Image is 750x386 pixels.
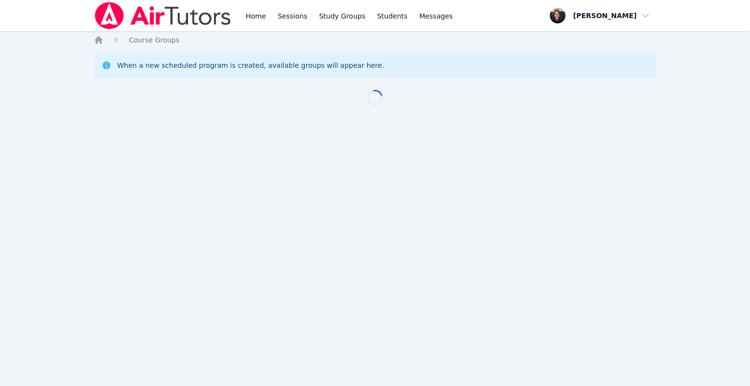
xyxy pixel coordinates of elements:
img: Air Tutors [94,2,232,29]
span: Course Groups [129,36,179,44]
nav: Breadcrumb [94,35,656,45]
a: Course Groups [129,35,179,45]
div: When a new scheduled program is created, available groups will appear here. [117,61,384,70]
span: Messages [419,11,453,21]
